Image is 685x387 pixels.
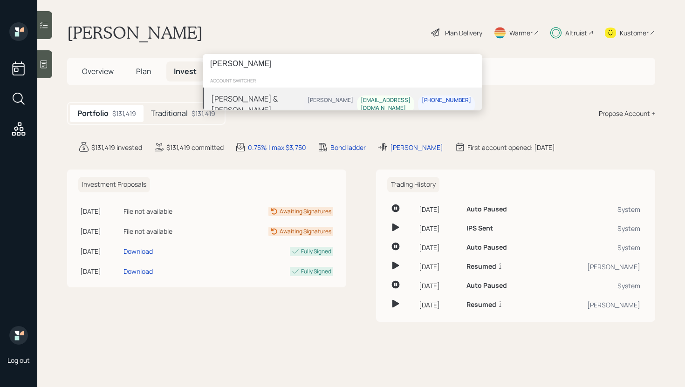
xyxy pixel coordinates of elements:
div: [PERSON_NAME] & [PERSON_NAME] [211,93,304,115]
div: [EMAIL_ADDRESS][DOMAIN_NAME] [361,97,411,113]
div: account switcher [203,74,482,88]
div: [PHONE_NUMBER] [422,97,471,105]
div: [PERSON_NAME] [308,97,353,105]
input: Type a command or search… [203,54,482,74]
